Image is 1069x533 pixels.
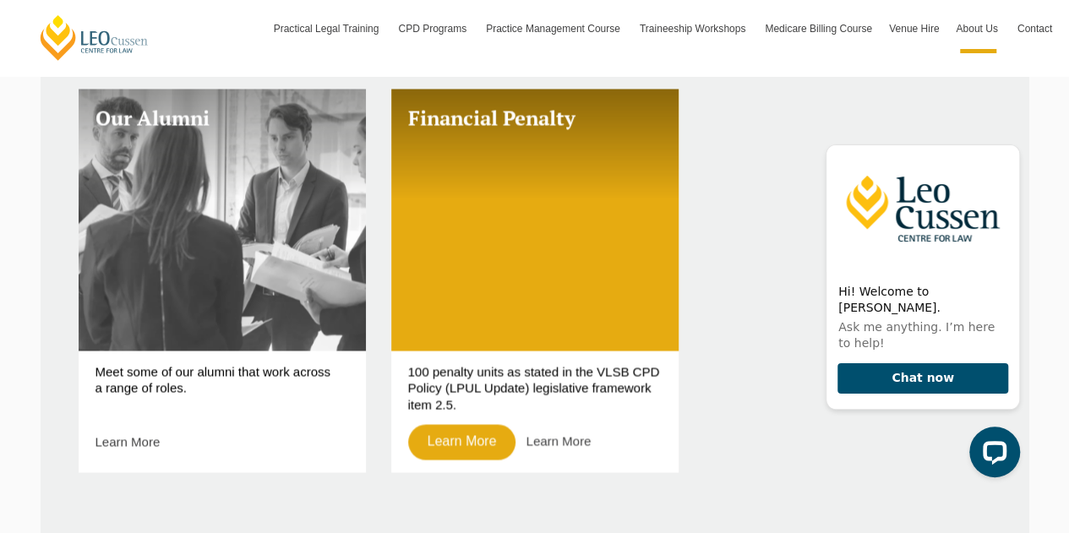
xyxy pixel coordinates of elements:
a: About Us [947,4,1008,53]
a: Financial Penalty [391,89,679,350]
a: Our Alumni [79,89,366,350]
a: [PERSON_NAME] Centre for Law [38,14,150,62]
a: Contact [1009,4,1061,53]
p: 100 penalty units as stated in the VLSB CPD Policy (LPUL Update) legislative framework item 2.5. [408,363,662,411]
a: Learn More [526,433,592,448]
h3: Our Alumni [95,106,349,130]
a: Practice Management Course [477,4,631,53]
a: Traineeship Workshops [631,4,756,53]
a: CPD Programs [390,4,477,53]
a: Learn More [95,434,161,449]
h3: Financial Penalty [408,106,662,130]
a: Practical Legal Training [265,4,390,53]
a: Venue Hire [881,4,947,53]
p: Meet some of our alumni that work across a range of roles. [95,363,349,411]
a: Learn More [408,424,516,460]
iframe: LiveChat chat widget [812,130,1027,491]
a: Medicare Billing Course [756,4,881,53]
